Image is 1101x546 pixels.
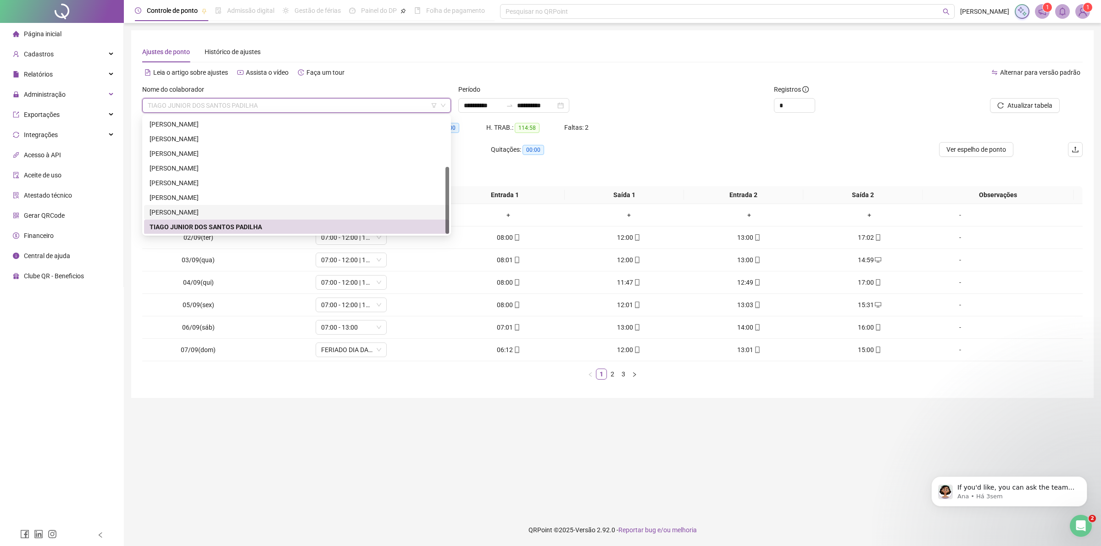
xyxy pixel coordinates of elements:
[48,529,57,539] span: instagram
[513,234,520,241] span: mobile
[1083,3,1092,12] sup: Atualize o seu contato no menu Meus Dados
[572,210,685,220] div: +
[633,279,640,286] span: mobile
[564,124,589,131] span: Faltas: 2
[24,111,60,118] span: Exportações
[13,253,19,259] span: info-circle
[874,324,881,331] span: mobile
[997,102,1004,109] span: reload
[227,7,274,14] span: Admissão digital
[445,186,565,204] th: Entrada 1
[321,231,381,244] span: 07:00 - 12:00 | 13:00 - 16:00
[147,7,198,14] span: Controle de ponto
[452,300,565,310] div: 08:00
[321,253,381,267] span: 07:00 - 12:00 | 13:00 - 16:00
[24,131,58,138] span: Integrações
[572,322,685,332] div: 13:00
[321,298,381,312] span: 07:00 - 12:00 | 13:00 - 16:00
[376,257,382,263] span: down
[150,207,444,217] div: [PERSON_NAME]
[13,31,19,37] span: home
[452,255,565,265] div: 08:01
[513,279,520,286] span: mobile
[1000,69,1080,76] span: Alternar para versão padrão
[24,192,72,199] span: Atestado técnico
[506,102,513,109] span: to
[135,7,141,14] span: clock-circle
[150,163,444,173] div: [PERSON_NAME]
[452,232,565,243] div: 08:00
[376,325,382,330] span: down
[13,111,19,118] span: export
[565,186,684,204] th: Saída 1
[506,102,513,109] span: swap-right
[298,69,304,76] span: history
[753,234,761,241] span: mobile
[802,86,809,93] span: info-circle
[24,232,54,239] span: Financeiro
[607,369,617,379] a: 2
[376,280,382,285] span: down
[753,302,761,308] span: mobile
[306,69,345,76] span: Faça um tour
[13,212,19,219] span: qrcode
[926,190,1070,200] span: Observações
[452,345,565,355] div: 06:12
[452,322,565,332] div: 07:01
[753,257,761,263] span: mobile
[144,117,449,132] div: HAILON VANÇAN DE REZENDE
[183,234,213,241] span: 02/09(ter)
[150,134,444,144] div: [PERSON_NAME]
[349,7,356,14] span: dashboard
[632,372,637,377] span: right
[24,272,84,280] span: Clube QR - Beneficios
[145,69,151,76] span: file-text
[946,144,1006,154] span: Ver espelho de ponto
[1058,7,1067,16] span: bell
[874,234,881,241] span: mobile
[693,322,806,332] div: 14:00
[933,255,987,265] div: -
[144,205,449,220] div: SAMUEL VICTOR DOS SANTOS VELOSO
[572,277,685,287] div: 11:47
[515,123,539,133] span: 114:58
[575,526,595,534] span: Versão
[452,277,565,287] div: 08:00
[150,222,444,232] div: TIAGO JUNIOR DOS SANTOS PADILHA
[629,369,640,380] li: Próxima página
[142,47,190,57] div: Ajustes de ponto
[124,514,1101,546] footer: QRPoint © 2025 - 2.92.0 -
[633,347,640,353] span: mobile
[933,345,987,355] div: -
[13,192,19,199] span: solution
[933,277,987,287] div: -
[1038,7,1046,16] span: notification
[321,343,381,357] span: FERIADO DIA DA INDEPENDÊNCIA
[960,6,1009,17] span: [PERSON_NAME]
[1070,515,1092,537] iframe: Intercom live chat
[990,98,1060,113] button: Atualizar tabela
[144,176,449,190] div: RENATA NEVES DE FREITAS
[693,210,806,220] div: +
[321,276,381,289] span: 07:00 - 12:00 | 13:00 - 16:00
[201,8,207,14] span: pushpin
[753,347,761,353] span: mobile
[933,232,987,243] div: -
[618,369,628,379] a: 3
[24,252,70,259] span: Central de ajuda
[34,529,43,539] span: linkedin
[618,526,697,534] span: Reportar bug e/ou melhoria
[181,346,216,353] span: 07/09(dom)
[13,273,19,279] span: gift
[13,232,19,239] span: dollar
[97,532,104,538] span: left
[684,186,803,204] th: Entrada 2
[1086,4,1090,11] span: 1
[523,145,544,155] span: 00:00
[376,347,382,353] span: down
[693,255,806,265] div: 13:00
[24,171,61,179] span: Aceite de uso
[150,119,444,129] div: [PERSON_NAME]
